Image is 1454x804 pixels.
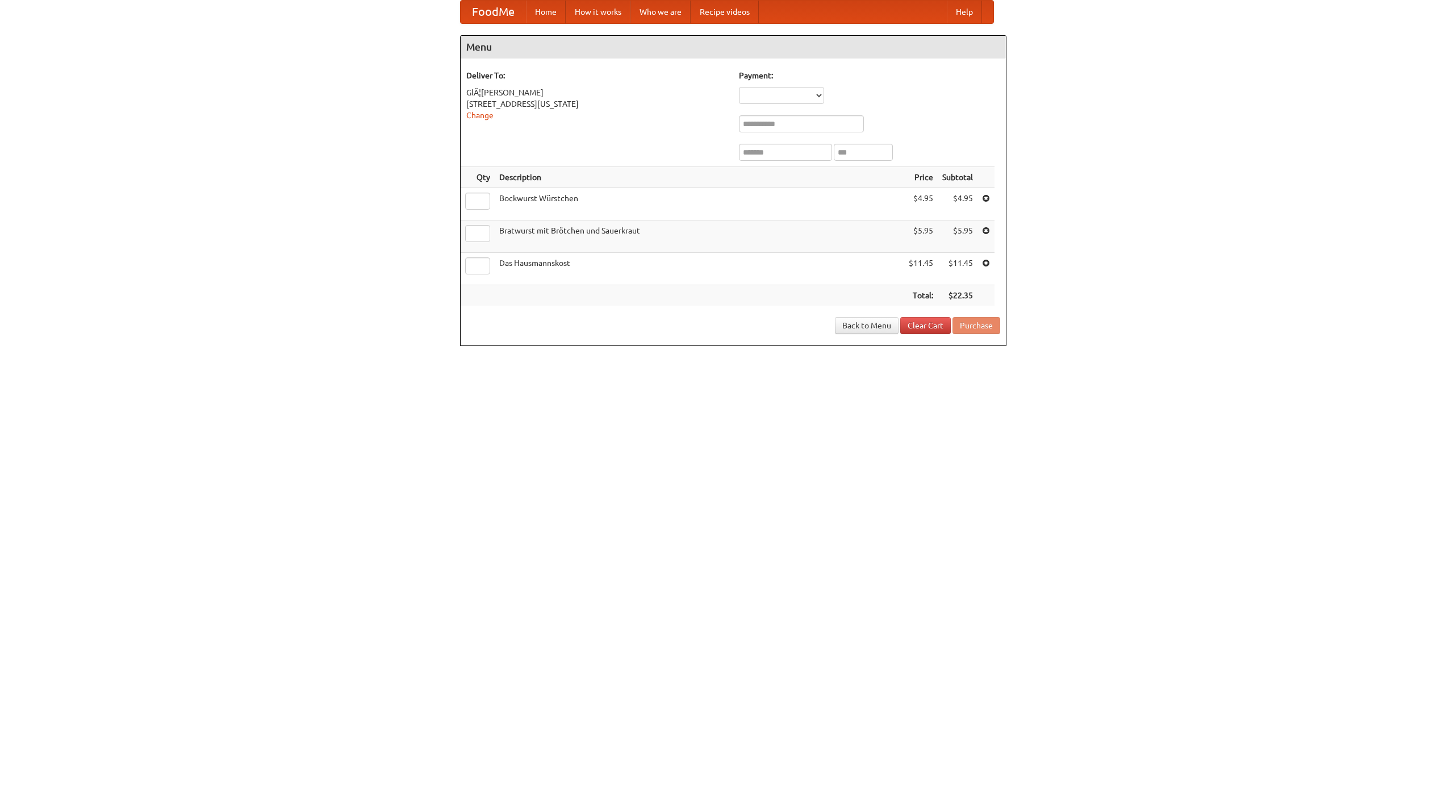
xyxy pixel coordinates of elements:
[495,188,904,220] td: Bockwurst Würstchen
[461,1,526,23] a: FoodMe
[466,111,494,120] a: Change
[526,1,566,23] a: Home
[835,317,899,334] a: Back to Menu
[904,188,938,220] td: $4.95
[938,253,977,285] td: $11.45
[938,188,977,220] td: $4.95
[691,1,759,23] a: Recipe videos
[466,70,728,81] h5: Deliver To:
[938,167,977,188] th: Subtotal
[495,253,904,285] td: Das Hausmannskost
[952,317,1000,334] button: Purchase
[947,1,982,23] a: Help
[461,36,1006,59] h4: Menu
[466,98,728,110] div: [STREET_ADDRESS][US_STATE]
[904,253,938,285] td: $11.45
[904,285,938,306] th: Total:
[495,167,904,188] th: Description
[461,167,495,188] th: Qty
[630,1,691,23] a: Who we are
[938,285,977,306] th: $22.35
[739,70,1000,81] h5: Payment:
[495,220,904,253] td: Bratwurst mit Brötchen und Sauerkraut
[900,317,951,334] a: Clear Cart
[566,1,630,23] a: How it works
[938,220,977,253] td: $5.95
[904,167,938,188] th: Price
[466,87,728,98] div: GlÃ¦[PERSON_NAME]
[904,220,938,253] td: $5.95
